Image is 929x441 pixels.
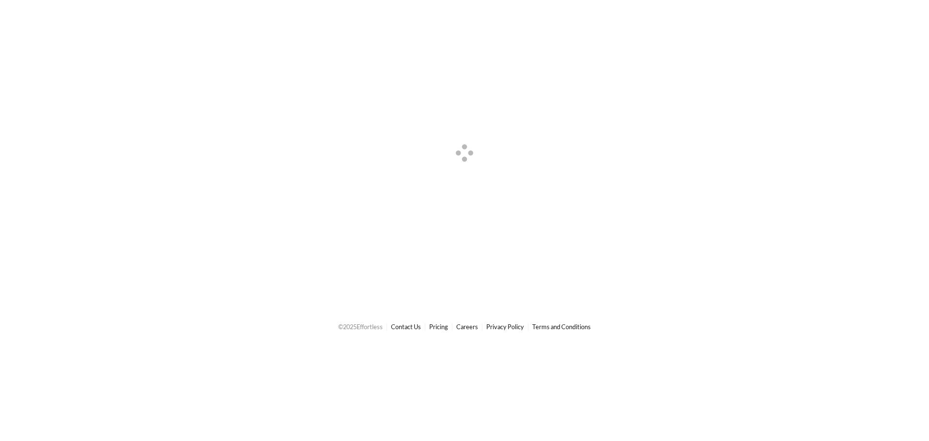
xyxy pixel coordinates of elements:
[429,323,448,331] a: Pricing
[486,323,524,331] a: Privacy Policy
[532,323,591,331] a: Terms and Conditions
[338,323,383,331] span: © 2025 Effortless
[456,323,478,331] a: Careers
[391,323,421,331] a: Contact Us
